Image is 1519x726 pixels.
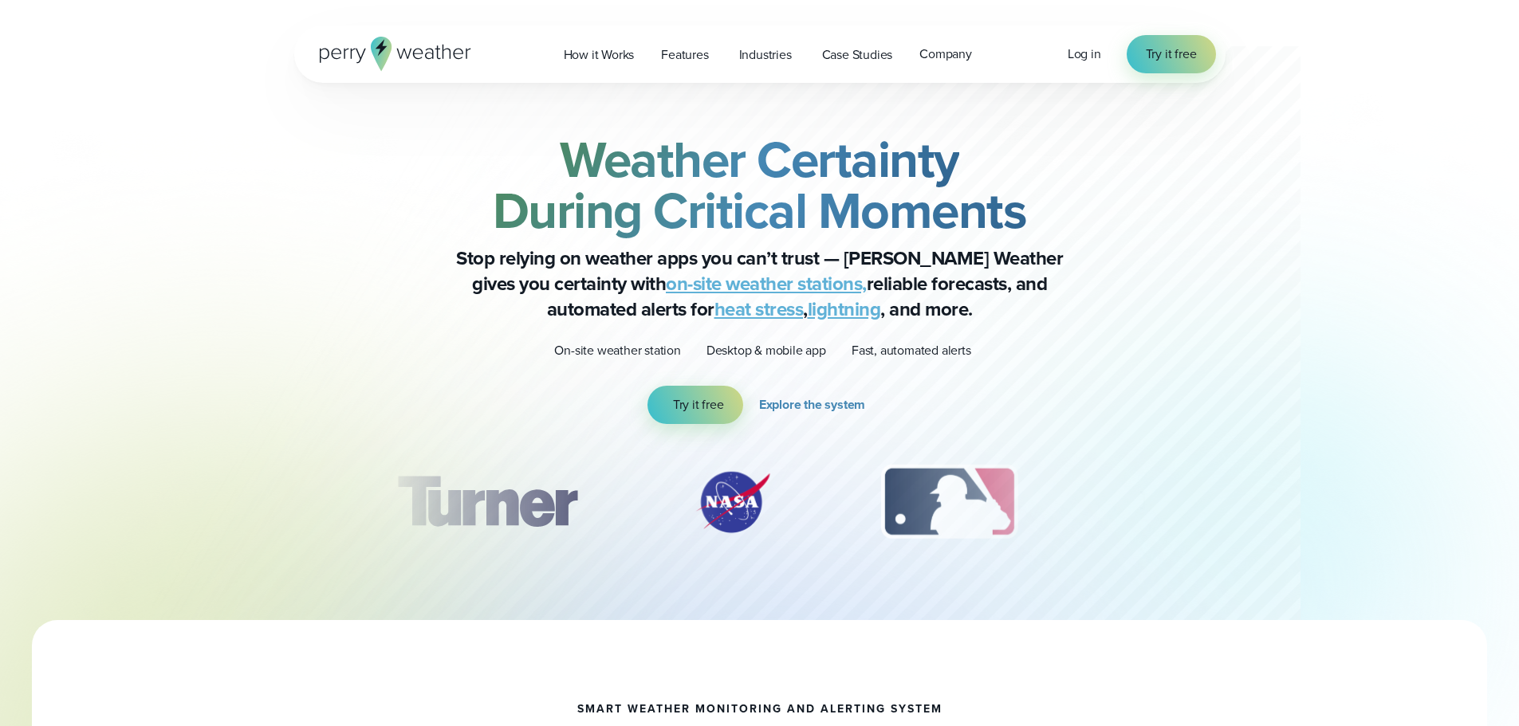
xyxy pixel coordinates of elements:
img: PGA.svg [1110,462,1238,542]
a: heat stress [714,295,804,324]
a: Case Studies [809,38,907,71]
div: 2 of 12 [677,462,789,542]
span: Industries [739,45,792,65]
span: Company [919,45,972,64]
div: 3 of 12 [865,462,1033,542]
div: slideshow [374,462,1146,550]
span: How it Works [564,45,635,65]
img: NASA.svg [677,462,789,542]
span: Case Studies [822,45,893,65]
h1: smart weather monitoring and alerting system [577,703,942,716]
a: Try it free [1127,35,1216,73]
span: Features [661,45,708,65]
a: Try it free [647,386,743,424]
img: MLB.svg [865,462,1033,542]
span: Log in [1068,45,1101,63]
span: Try it free [673,395,724,414]
div: 1 of 12 [373,462,600,542]
span: Explore the system [759,395,865,414]
p: On-site weather station [554,341,680,360]
p: Stop relying on weather apps you can’t trust — [PERSON_NAME] Weather gives you certainty with rel... [441,245,1079,322]
a: Explore the system [759,386,872,424]
p: Desktop & mobile app [706,341,826,360]
span: Try it free [1146,45,1197,64]
div: 4 of 12 [1110,462,1238,542]
a: on-site weather stations, [666,269,867,298]
p: Fast, automated alerts [852,341,971,360]
a: How it Works [550,38,648,71]
a: lightning [808,295,881,324]
a: Log in [1068,45,1101,64]
img: Turner-Construction_1.svg [373,462,600,542]
strong: Weather Certainty During Critical Moments [493,122,1027,248]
